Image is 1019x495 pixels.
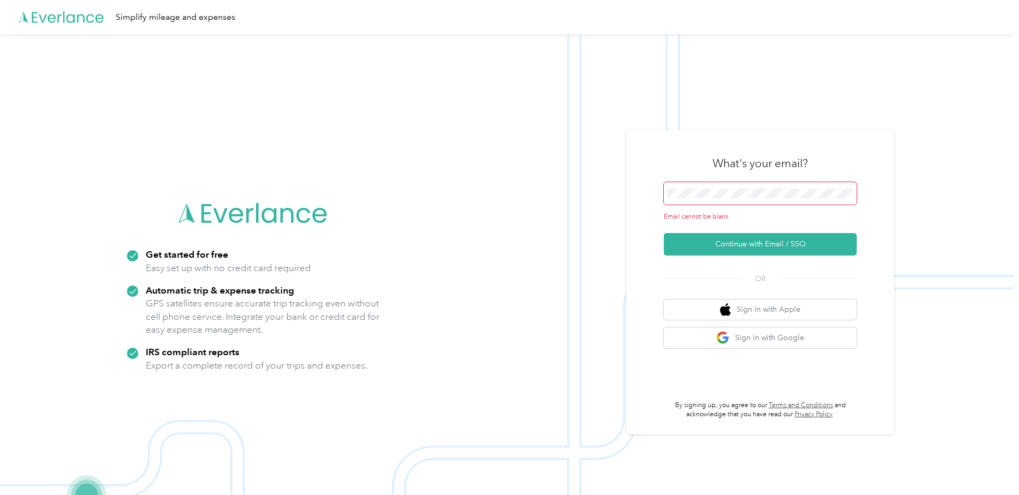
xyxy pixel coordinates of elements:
[146,297,380,336] p: GPS satellites ensure accurate trip tracking even without cell phone service. Integrate your bank...
[146,249,228,260] strong: Get started for free
[146,346,239,357] strong: IRS compliant reports
[769,401,833,409] a: Terms and Conditions
[720,303,731,317] img: apple logo
[664,327,857,348] button: google logoSign in with Google
[741,273,779,284] span: OR
[146,359,368,372] p: Export a complete record of your trips and expenses.
[116,11,235,24] div: Simplify mileage and expenses
[664,233,857,256] button: Continue with Email / SSO
[795,410,833,418] a: Privacy Policy
[146,261,311,275] p: Easy set up with no credit card required
[664,299,857,320] button: apple logoSign in with Apple
[716,331,730,344] img: google logo
[713,156,808,171] h3: What's your email?
[664,401,857,419] p: By signing up, you agree to our and acknowledge that you have read our .
[146,284,294,296] strong: Automatic trip & expense tracking
[664,212,857,222] div: Email cannot be blank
